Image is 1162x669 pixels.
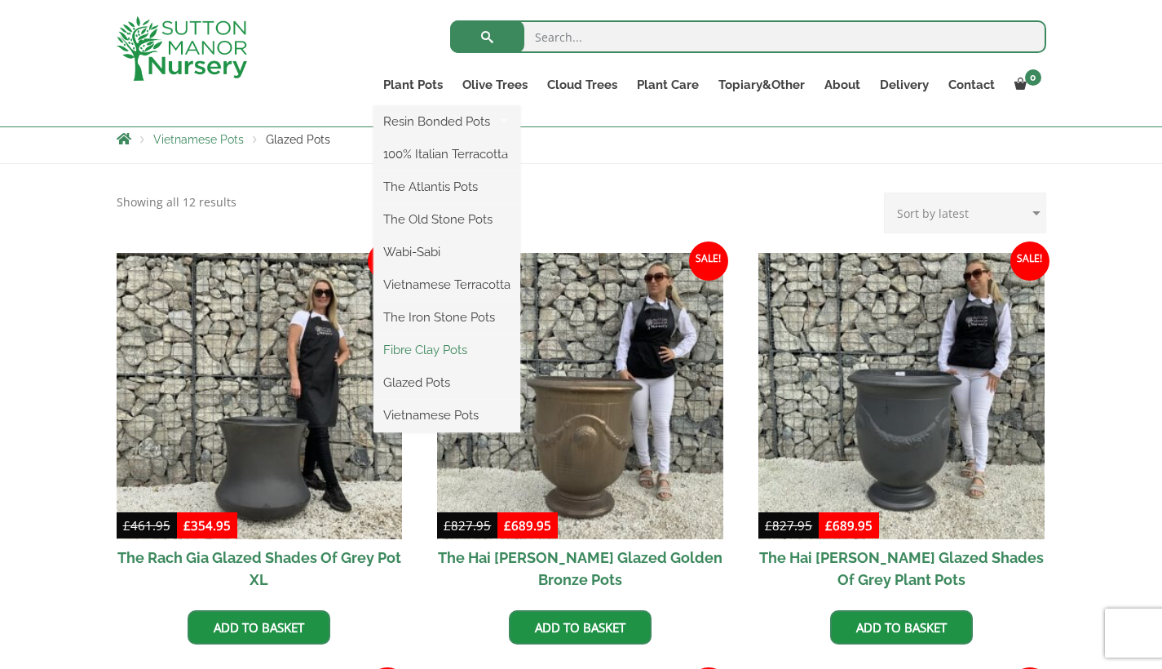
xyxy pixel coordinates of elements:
span: £ [123,517,130,534]
h2: The Hai [PERSON_NAME] Glazed Shades Of Grey Plant Pots [758,539,1045,598]
span: £ [765,517,772,534]
a: The Old Stone Pots [373,207,520,232]
select: Shop order [884,193,1046,233]
span: £ [444,517,451,534]
a: Sale! The Hai [PERSON_NAME] Glazed Golden Bronze Pots [437,253,723,598]
a: About [815,73,870,96]
a: Vietnamese Terracotta [373,272,520,297]
bdi: 827.95 [765,517,812,534]
a: Topiary&Other [709,73,815,96]
bdi: 354.95 [183,517,231,534]
a: Add to basket: “The Rach Gia Glazed Shades Of Grey Pot XL” [188,610,330,645]
bdi: 461.95 [123,517,170,534]
span: Sale! [689,241,728,281]
span: Sale! [1010,241,1049,281]
a: Fibre Clay Pots [373,338,520,362]
bdi: 689.95 [825,517,873,534]
a: Add to basket: “The Hai Duong Glazed Shades Of Grey Plant Pots” [830,610,973,645]
span: £ [825,517,833,534]
bdi: 689.95 [504,517,551,534]
img: The Rach Gia Glazed Shades Of Grey Pot XL [117,253,403,539]
a: The Iron Stone Pots [373,305,520,330]
p: Showing all 12 results [117,193,236,212]
a: Delivery [870,73,939,96]
span: Glazed Pots [266,133,330,146]
nav: Breadcrumbs [117,132,1046,145]
a: Glazed Pots [373,370,520,395]
h2: The Hai [PERSON_NAME] Glazed Golden Bronze Pots [437,539,723,598]
img: logo [117,16,247,81]
a: Sale! The Rach Gia Glazed Shades Of Grey Pot XL [117,253,403,598]
a: Vietnamese Pots [373,403,520,428]
a: Wabi-Sabi [373,240,520,264]
a: 0 [1005,73,1046,96]
span: 0 [1025,69,1041,86]
input: Search... [450,20,1046,53]
img: The Hai Duong Glazed Golden Bronze Pots [437,253,723,539]
a: 100% Italian Terracotta [373,142,520,166]
a: Resin Bonded Pots [373,109,520,134]
a: Vietnamese Pots [153,133,244,146]
a: Plant Pots [373,73,453,96]
span: £ [183,517,191,534]
span: Sale! [368,241,407,281]
span: £ [504,517,511,534]
a: Plant Care [627,73,709,96]
img: The Hai Duong Glazed Shades Of Grey Plant Pots [758,253,1045,539]
a: Cloud Trees [537,73,627,96]
a: Contact [939,73,1005,96]
bdi: 827.95 [444,517,491,534]
a: Sale! The Hai [PERSON_NAME] Glazed Shades Of Grey Plant Pots [758,253,1045,598]
a: Add to basket: “The Hai Duong Glazed Golden Bronze Pots” [509,610,652,645]
a: The Atlantis Pots [373,175,520,199]
a: Olive Trees [453,73,537,96]
h2: The Rach Gia Glazed Shades Of Grey Pot XL [117,539,403,598]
